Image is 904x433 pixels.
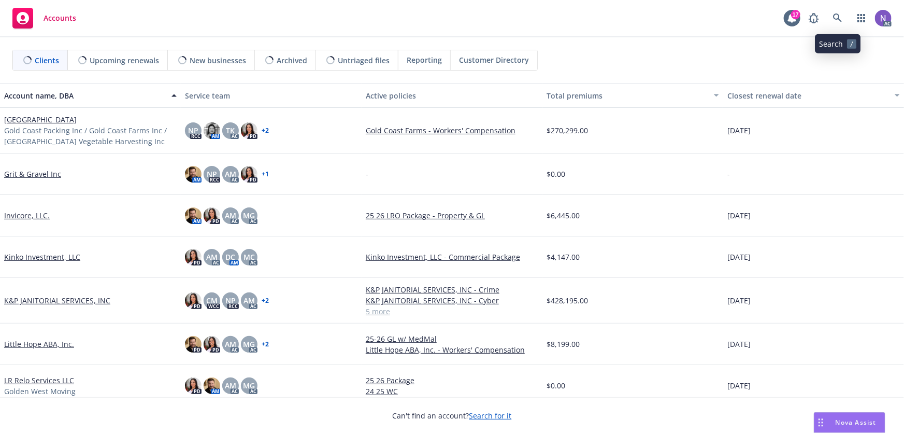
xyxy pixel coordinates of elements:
[547,252,580,262] span: $4,147.00
[727,252,751,262] span: [DATE]
[4,339,74,350] a: Little Hope ABA, Inc.
[827,8,848,29] a: Search
[185,90,357,101] div: Service team
[791,10,800,19] div: 17
[4,252,80,262] a: Kinko Investment, LLC
[185,378,202,394] img: photo
[262,171,269,177] a: + 1
[225,339,236,350] span: AM
[393,410,512,421] span: Can't find an account?
[241,122,257,139] img: photo
[90,55,159,66] span: Upcoming renewals
[366,210,538,221] a: 25 26 LRO Package - Property & GL
[243,252,255,262] span: MC
[185,336,202,353] img: photo
[727,125,751,136] span: [DATE]
[727,295,751,306] span: [DATE]
[204,122,220,139] img: photo
[366,252,538,262] a: Kinko Investment, LLC - Commercial Package
[243,295,255,306] span: AM
[185,166,202,183] img: photo
[44,14,76,22] span: Accounts
[243,380,255,391] span: MG
[814,413,827,432] div: Drag to move
[185,292,202,309] img: photo
[727,169,730,179] span: -
[851,8,872,29] a: Switch app
[727,380,751,391] span: [DATE]
[4,375,74,386] a: LR Relo Services LLC
[547,125,588,136] span: $270,299.00
[547,295,588,306] span: $428,195.00
[4,295,110,306] a: K&P JANITORIAL SERVICES, INC
[366,125,538,136] a: Gold Coast Farms - Workers' Compensation
[204,378,220,394] img: photo
[542,83,723,108] button: Total premiums
[727,210,751,221] span: [DATE]
[262,298,269,304] a: + 2
[338,55,390,66] span: Untriaged files
[225,380,236,391] span: AM
[459,54,529,65] span: Customer Directory
[366,169,368,179] span: -
[4,386,76,397] span: Golden West Moving
[243,210,255,221] span: MG
[366,375,538,386] a: 25 26 Package
[4,169,61,179] a: Grit & Gravel Inc
[366,344,538,355] a: Little Hope ABA, Inc. - Workers' Compensation
[243,339,255,350] span: MG
[241,166,257,183] img: photo
[4,114,77,125] a: [GEOGRAPHIC_DATA]
[204,207,220,224] img: photo
[262,128,269,134] a: + 2
[206,295,218,306] span: CM
[181,83,362,108] button: Service team
[185,249,202,266] img: photo
[366,295,538,306] a: K&P JANITORIAL SERVICES, INC - Cyber
[407,54,442,65] span: Reporting
[366,333,538,344] a: 25-26 GL w/ MedMal
[547,169,565,179] span: $0.00
[547,90,708,101] div: Total premiums
[8,4,80,33] a: Accounts
[225,210,236,221] span: AM
[366,386,538,397] a: 24 25 WC
[204,336,220,353] img: photo
[727,339,751,350] span: [DATE]
[814,412,885,433] button: Nova Assist
[366,306,538,317] a: 5 more
[206,252,218,262] span: AM
[262,341,269,347] a: + 2
[277,55,307,66] span: Archived
[190,55,246,66] span: New businesses
[35,55,59,66] span: Clients
[803,8,824,29] a: Report a Bug
[366,284,538,295] a: K&P JANITORIAL SERVICES, INC - Crime
[4,125,177,147] span: Gold Coast Packing Inc / Gold Coast Farms Inc / [GEOGRAPHIC_DATA] Vegetable Harvesting Inc
[469,411,512,421] a: Search for it
[4,90,165,101] div: Account name, DBA
[547,210,580,221] span: $6,445.00
[727,90,888,101] div: Closest renewal date
[547,380,565,391] span: $0.00
[188,125,198,136] span: NP
[185,207,202,224] img: photo
[226,252,236,262] span: DC
[207,169,217,179] span: NP
[366,90,538,101] div: Active policies
[4,210,50,221] a: Invicore, LLC.
[226,125,235,136] span: TK
[723,83,904,108] button: Closest renewal date
[225,295,236,306] span: NP
[547,339,580,350] span: $8,199.00
[362,83,542,108] button: Active policies
[225,169,236,179] span: AM
[875,10,892,26] img: photo
[836,418,877,427] span: Nova Assist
